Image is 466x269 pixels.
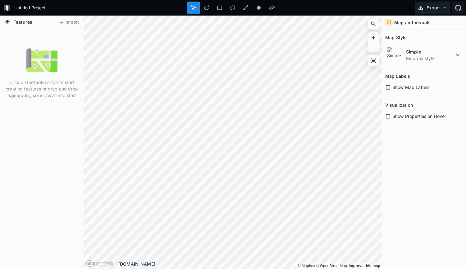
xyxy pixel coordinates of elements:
a: OpenStreetMap [316,264,347,268]
dd: Mapbox style [406,55,454,62]
p: Click on the on top to start creating features or drag and drop a , or file to start [5,79,79,99]
button: Import [55,17,82,27]
h4: Map and Visuals [394,19,431,26]
strong: .json [30,93,41,98]
span: Features [13,19,32,25]
a: Map feedback [349,264,380,268]
dt: Simple [406,49,454,55]
strong: .geojson [10,93,29,98]
img: empty [26,45,57,76]
h2: Visualization [385,100,413,110]
span: Show Map Labels [392,84,429,90]
h2: Map Labels [385,71,410,81]
a: Mapbox [298,264,315,268]
img: Simple [387,47,403,63]
button: Export [415,2,450,14]
strong: .csv [45,93,54,98]
strong: tools [34,80,45,85]
a: Mapbox logo [86,260,113,267]
span: Show Properties on Hover [392,113,446,119]
h2: Map Style [385,33,407,42]
div: [DOMAIN_NAME] [118,261,382,267]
